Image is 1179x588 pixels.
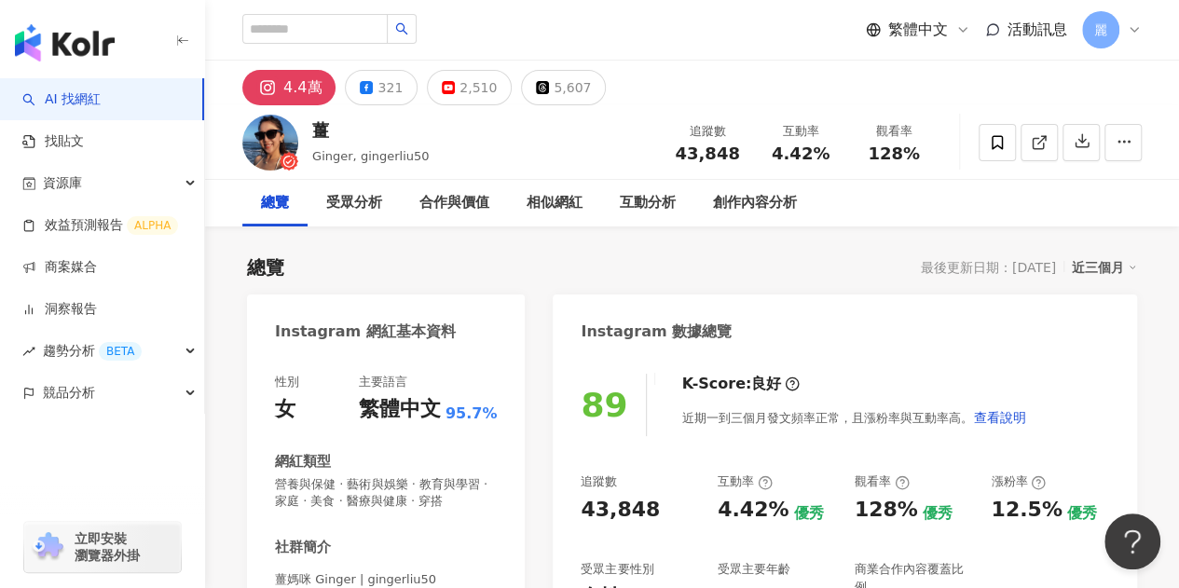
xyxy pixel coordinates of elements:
div: 繁體中文 [359,395,441,424]
div: 性別 [275,374,299,390]
span: 查看說明 [973,410,1025,425]
a: searchAI 找網紅 [22,90,101,109]
div: 43,848 [581,496,660,525]
span: 95.7% [446,403,498,424]
a: 商案媒合 [22,258,97,277]
div: 受眾主要性別 [581,561,653,578]
span: Ginger, gingerliu50 [312,149,430,163]
span: 趨勢分析 [43,330,142,372]
span: 4.42% [772,144,829,163]
div: K-Score : [681,374,800,394]
a: 效益預測報告ALPHA [22,216,178,235]
div: 良好 [751,374,781,394]
div: 互動率 [718,473,773,490]
div: 薑 [312,118,430,142]
span: 128% [868,144,920,163]
div: 女 [275,395,295,424]
div: 5,607 [554,75,591,101]
div: 總覽 [261,192,289,214]
div: 互動率 [765,122,836,141]
span: 繁體中文 [888,20,948,40]
a: 找貼文 [22,132,84,151]
div: 追蹤數 [672,122,743,141]
div: 128% [855,496,918,525]
div: 追蹤數 [581,473,617,490]
div: 優秀 [1067,503,1097,524]
button: 4.4萬 [242,70,336,105]
span: 營養與保健 · 藝術與娛樂 · 教育與學習 · 家庭 · 美食 · 醫療與健康 · 穿搭 [275,476,497,510]
div: 最後更新日期：[DATE] [921,260,1056,275]
span: rise [22,345,35,358]
div: 總覽 [247,254,284,280]
button: 5,607 [521,70,606,105]
div: Instagram 數據總覽 [581,321,732,342]
div: 近三個月 [1072,255,1137,280]
div: 創作內容分析 [713,192,797,214]
a: chrome extension立即安裝 瀏覽器外掛 [24,522,181,572]
button: 2,510 [427,70,512,105]
span: 薑媽咪 Ginger | gingerliu50 [275,571,497,588]
div: 近期一到三個月發文頻率正常，且漲粉率與互動率高。 [681,399,1026,436]
div: 網紅類型 [275,452,331,472]
img: KOL Avatar [242,115,298,171]
div: 受眾主要年齡 [718,561,790,578]
img: logo [15,24,115,62]
div: 優秀 [923,503,953,524]
div: 12.5% [991,496,1062,525]
div: 漲粉率 [991,473,1046,490]
div: 89 [581,386,627,424]
span: 麗 [1094,20,1107,40]
button: 查看說明 [972,399,1026,436]
a: 洞察報告 [22,300,97,319]
div: 321 [377,75,403,101]
div: 互動分析 [620,192,676,214]
div: 相似網紅 [527,192,583,214]
span: 43,848 [675,144,739,163]
div: 觀看率 [858,122,929,141]
div: 合作與價值 [419,192,489,214]
div: Instagram 網紅基本資料 [275,321,456,342]
div: 主要語言 [359,374,407,390]
div: BETA [99,342,142,361]
div: 觀看率 [855,473,910,490]
div: 社群簡介 [275,538,331,557]
span: 立即安裝 瀏覽器外掛 [75,530,140,564]
div: 優秀 [793,503,823,524]
div: 4.4萬 [283,75,322,101]
span: 競品分析 [43,372,95,414]
img: chrome extension [30,532,66,562]
div: 4.42% [718,496,788,525]
span: 資源庫 [43,162,82,204]
span: 活動訊息 [1008,21,1067,38]
iframe: Help Scout Beacon - Open [1104,513,1160,569]
div: 2,510 [459,75,497,101]
span: search [395,22,408,35]
button: 321 [345,70,418,105]
div: 受眾分析 [326,192,382,214]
